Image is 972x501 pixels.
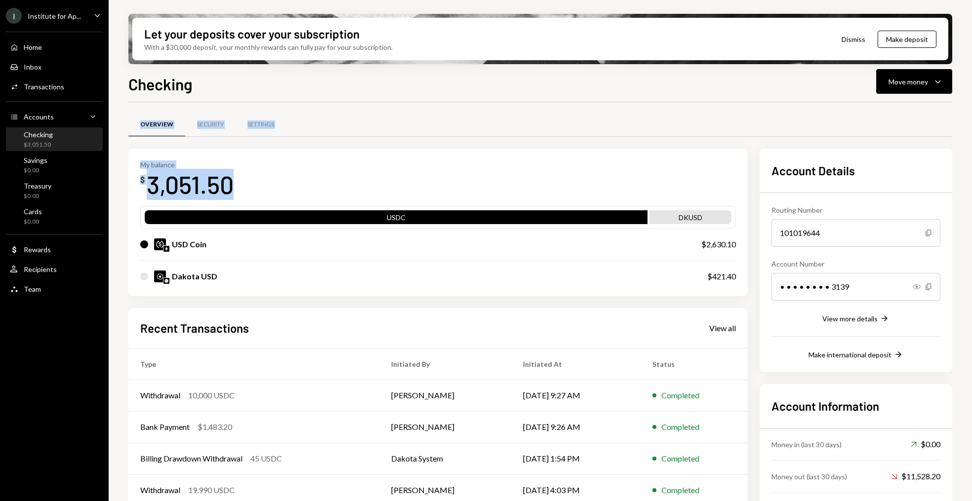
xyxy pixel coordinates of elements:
div: $1,483.20 [198,421,232,433]
div: My balance [140,160,234,169]
img: USDC [154,238,166,250]
div: View all [709,323,736,333]
div: Money in (last 30 days) [771,439,842,450]
div: Accounts [24,113,54,121]
a: Recipients [6,260,103,278]
div: Completed [661,453,699,464]
div: Billing Drawdown Withdrawal [140,453,243,464]
div: $0.00 [24,192,51,200]
button: View more details [822,313,890,324]
img: base-mainnet [163,278,169,284]
div: I [6,8,22,24]
div: USD Coin [172,238,206,250]
div: With a $30,000 deposit, your monthly rewards can fully pay for your subscription. [144,42,393,52]
div: Account Number [771,259,940,269]
a: Checking$3,051.50 [6,127,103,151]
td: [PERSON_NAME] [379,411,511,443]
img: DKUSD [154,270,166,282]
div: $3,051.50 [24,141,53,149]
th: Status [641,348,748,380]
a: Overview [128,112,185,137]
div: Completed [661,421,699,433]
div: $0.00 [24,166,47,175]
div: Overview [140,120,173,129]
div: $11,528.20 [891,470,940,482]
div: Withdrawal [140,389,180,401]
a: Accounts [6,108,103,125]
th: Initiated By [379,348,511,380]
div: Home [24,43,42,51]
div: Let your deposits cover your subscription [144,26,360,42]
div: Cards [24,207,42,216]
td: [DATE] 9:27 AM [511,380,641,411]
div: 19,990 USDC [188,484,235,496]
a: Cards$0.00 [6,204,103,228]
div: Money out (last 30 days) [771,471,847,482]
div: Inbox [24,63,41,71]
div: $2,630.10 [701,238,736,250]
a: Treasury$0.00 [6,179,103,202]
h2: Recent Transactions [140,320,249,336]
div: Checking [24,130,53,139]
div: 45 USDC [250,453,282,464]
div: $0.00 [24,218,42,226]
div: Rewards [24,245,51,254]
td: [PERSON_NAME] [379,380,511,411]
div: Institute for Ap... [28,12,81,20]
div: USDC [145,212,648,226]
div: Move money [889,77,928,87]
a: Security [185,112,236,137]
a: Team [6,280,103,298]
div: Settings [247,120,274,129]
div: Team [24,285,41,293]
div: View more details [822,314,878,323]
div: Security [197,120,224,129]
a: Home [6,38,103,56]
div: Make international deposit [809,350,891,359]
button: Make international deposit [809,349,903,360]
div: Transactions [24,82,64,91]
div: Treasury [24,182,51,190]
th: Type [128,348,379,380]
div: DKUSD [649,212,731,226]
a: Savings$0.00 [6,153,103,177]
h2: Account Details [771,162,940,179]
a: Settings [236,112,286,137]
h2: Account Information [771,398,940,414]
h1: Checking [128,74,193,94]
td: [DATE] 1:54 PM [511,443,641,474]
div: • • • • • • • • 3139 [771,273,940,301]
div: Completed [661,484,699,496]
button: Make deposit [878,31,936,48]
td: Dakota System [379,443,511,474]
a: Transactions [6,77,103,95]
td: [DATE] 9:26 AM [511,411,641,443]
div: 101019644 [771,219,940,247]
a: Rewards [6,240,103,258]
div: Dakota USD [172,270,217,282]
img: ethereum-mainnet [163,246,169,252]
div: Recipients [24,265,57,273]
div: Completed [661,389,699,401]
a: Inbox [6,58,103,76]
div: $0.00 [911,438,940,450]
div: Withdrawal [140,484,180,496]
button: Move money [876,69,952,94]
div: Bank Payment [140,421,190,433]
div: $421.40 [707,270,736,282]
div: Savings [24,156,47,164]
button: Dismiss [829,28,878,51]
div: Routing Number [771,205,940,215]
a: View all [709,322,736,333]
div: $ [140,175,145,185]
th: Initiated At [511,348,641,380]
div: 3,051.50 [147,169,234,200]
div: 10,000 USDC [188,389,235,401]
